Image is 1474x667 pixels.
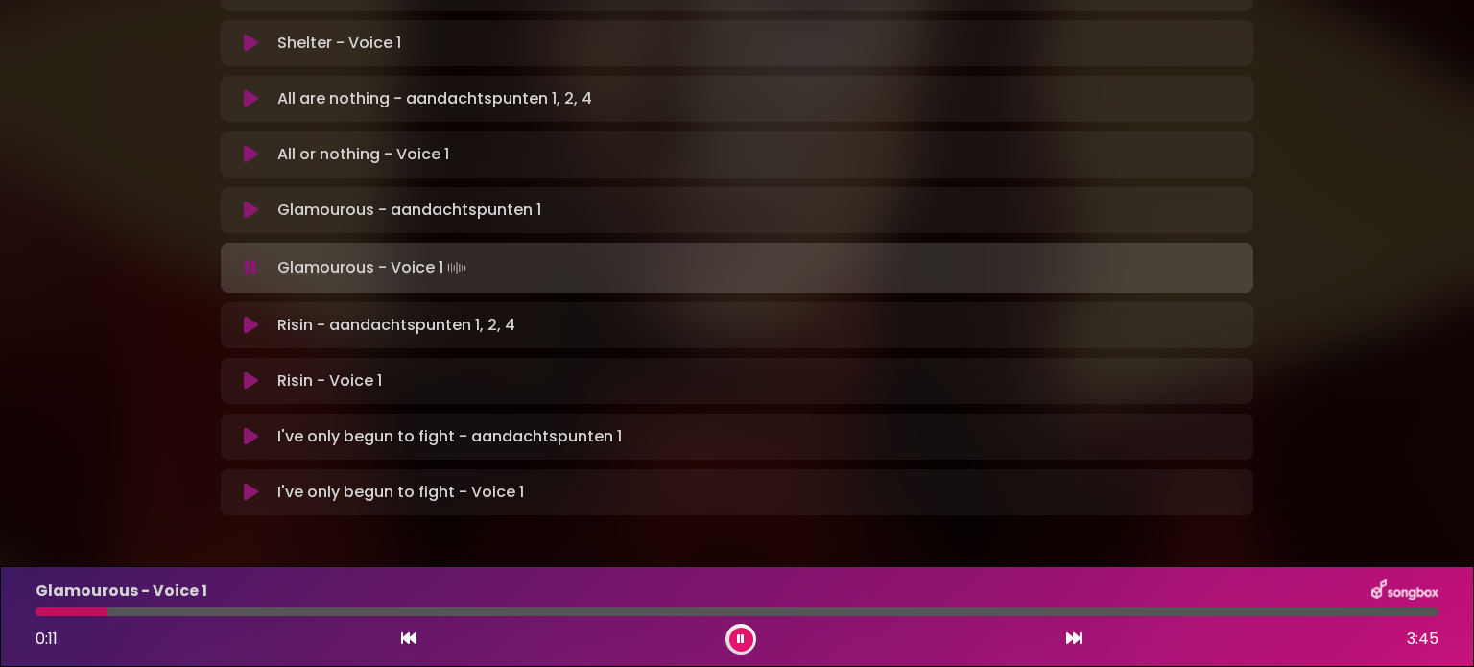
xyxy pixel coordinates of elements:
p: Shelter - Voice 1 [277,32,401,55]
p: All are nothing - aandachtspunten 1, 2, 4 [277,87,592,110]
p: I've only begun to fight - Voice 1 [277,481,524,504]
p: All or nothing - Voice 1 [277,143,449,166]
p: Risin - Voice 1 [277,369,382,393]
p: Glamourous - Voice 1 [36,580,207,603]
img: waveform4.gif [443,254,470,281]
p: Risin - aandachtspunten 1, 2, 4 [277,314,515,337]
img: songbox-logo-white.png [1371,579,1438,604]
p: Glamourous - aandachtspunten 1 [277,199,541,222]
p: I've only begun to fight - aandachtspunten 1 [277,425,622,448]
p: Glamourous - Voice 1 [277,254,470,281]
